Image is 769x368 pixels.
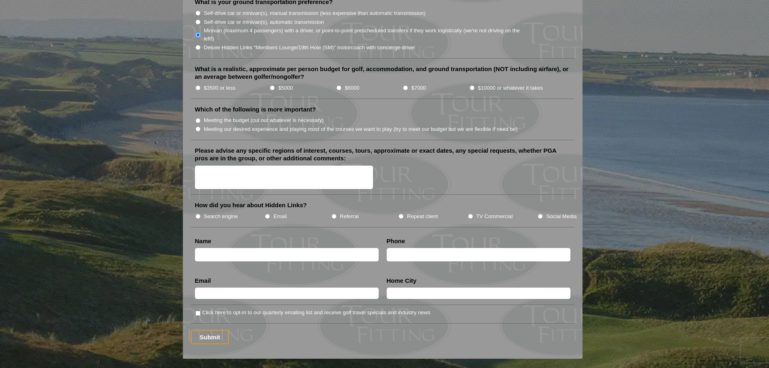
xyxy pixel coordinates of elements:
[191,330,229,344] input: Submit
[476,212,513,221] label: TV Commercial
[195,65,570,81] label: What is a realistic, approximate per person budget for golf, accommodation, and ground transporta...
[204,9,425,17] label: Self-drive car or minivan(s), manual transmission (less expensive than automatic transmission)
[387,237,405,245] label: Phone
[345,84,359,92] label: $6000
[478,84,543,92] label: $10000 or whatever it takes
[411,84,426,92] label: $7000
[407,212,438,221] label: Repeat client
[204,27,528,42] label: Minivan (maximum 4 passengers) with a driver, or point-to-point prescheduled transfers if they wo...
[195,147,570,162] label: Please advise any specific regions of interest, courses, tours, approximate or exact dates, any s...
[204,84,236,92] label: $3500 or less
[204,125,518,133] label: Meeting our desired experience and playing most of the courses we want to play (try to meet our b...
[273,212,287,221] label: Email
[195,201,307,209] label: How did you hear about Hidden Links?
[204,212,238,221] label: Search engine
[195,277,211,285] label: Email
[204,18,324,26] label: Self-drive car or minivan(s), automatic transmission
[278,84,293,92] label: $5000
[195,237,212,245] label: Name
[195,105,316,114] label: Which of the following is more important?
[204,44,415,52] label: Deluxe Hidden Links "Members Lounge/19th Hole (SM)" motorcoach with concierge-driver
[204,116,324,124] label: Meeting the budget (cut out whatever is necessary)
[340,212,359,221] label: Referral
[387,277,417,285] label: Home City
[202,309,430,317] label: Click here to opt-in to our quarterly emailing list and receive golf travel specials and industry...
[546,212,576,221] label: Social Media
